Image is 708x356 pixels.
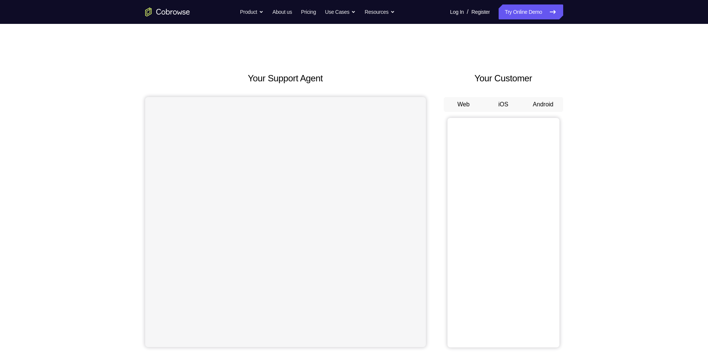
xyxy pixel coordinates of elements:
[272,4,292,19] a: About us
[240,4,263,19] button: Product
[444,97,484,112] button: Web
[145,97,426,347] iframe: Agent
[467,7,468,16] span: /
[365,4,395,19] button: Resources
[523,97,563,112] button: Android
[499,4,563,19] a: Try Online Demo
[325,4,356,19] button: Use Cases
[471,4,490,19] a: Register
[145,72,426,85] h2: Your Support Agent
[145,7,190,16] a: Go to the home page
[450,4,464,19] a: Log In
[301,4,316,19] a: Pricing
[444,72,563,85] h2: Your Customer
[483,97,523,112] button: iOS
